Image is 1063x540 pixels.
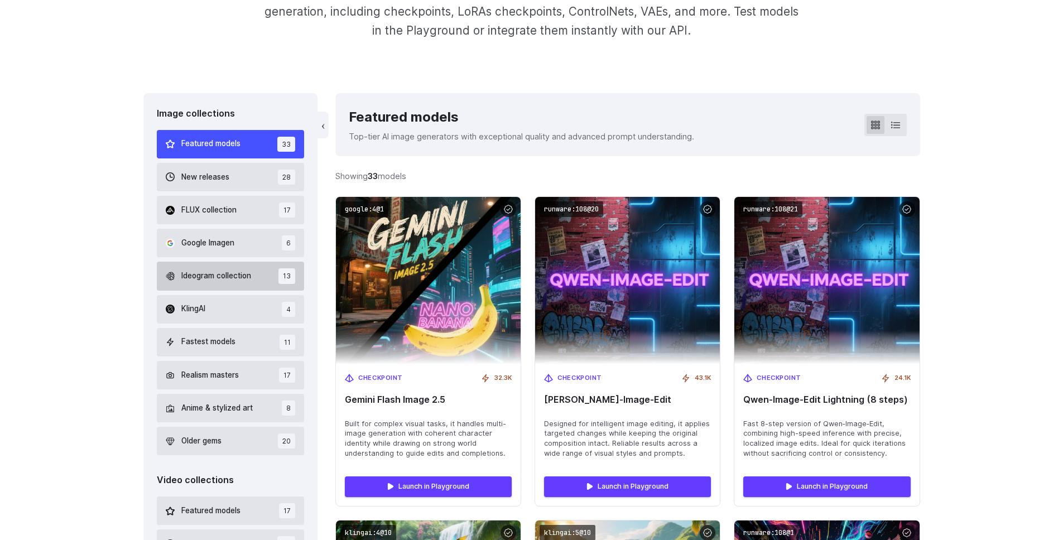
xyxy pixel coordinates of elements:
button: KlingAI 4 [157,295,305,324]
span: [PERSON_NAME]‑Image‑Edit [544,394,711,405]
code: runware:108@20 [540,201,603,218]
span: 8 [282,401,295,416]
span: 17 [279,503,295,518]
span: Anime & stylized art [181,402,253,414]
span: Older gems [181,435,222,447]
button: Ideogram collection 13 [157,262,305,290]
span: 33 [277,137,295,152]
span: Featured models [181,505,241,517]
div: Showing models [335,170,406,182]
button: New releases 28 [157,163,305,191]
span: Ideogram collection [181,270,251,282]
span: Qwen‑Image‑Edit Lightning (8 steps) [743,394,910,405]
code: runware:108@21 [739,201,802,218]
span: Checkpoint [757,373,801,383]
div: Featured models [349,107,694,128]
span: 6 [282,235,295,250]
a: Launch in Playground [544,476,711,496]
span: Built for complex visual tasks, it handles multi-image generation with coherent character identit... [345,419,512,459]
button: Realism masters 17 [157,361,305,389]
span: 28 [278,170,295,185]
span: Checkpoint [557,373,602,383]
img: Qwen‑Image‑Edit [535,197,720,365]
span: Designed for intelligent image editing, it applies targeted changes while keeping the original co... [544,419,711,459]
button: FLUX collection 17 [157,196,305,224]
a: Launch in Playground [345,476,512,496]
code: google:4@1 [340,201,388,218]
span: 4 [282,302,295,317]
button: Google Imagen 6 [157,229,305,257]
img: Qwen‑Image‑Edit Lightning (8 steps) [734,197,919,365]
span: Gemini Flash Image 2.5 [345,394,512,405]
strong: 33 [368,171,378,181]
span: FLUX collection [181,204,237,216]
span: Checkpoint [358,373,403,383]
span: Fastest models [181,336,235,348]
div: Image collections [157,107,305,121]
span: Google Imagen [181,237,234,249]
span: 20 [278,433,295,449]
p: Top-tier AI image generators with exceptional quality and advanced prompt understanding. [349,130,694,143]
span: 13 [278,268,295,283]
button: Featured models 17 [157,496,305,525]
span: 17 [279,368,295,383]
span: 24.1K [894,373,911,383]
a: Launch in Playground [743,476,910,496]
button: ‹ [318,112,329,138]
button: Older gems 20 [157,427,305,455]
span: 11 [280,335,295,350]
button: Anime & stylized art 8 [157,394,305,422]
span: 32.3K [494,373,512,383]
span: New releases [181,171,229,184]
button: Fastest models 11 [157,328,305,356]
span: Featured models [181,138,241,150]
span: Fast 8-step version of Qwen‑Image‑Edit, combining high-speed inference with precise, localized im... [743,419,910,459]
div: Video collections [157,473,305,488]
span: 43.1K [695,373,711,383]
button: Featured models 33 [157,130,305,158]
span: KlingAI [181,303,205,315]
img: Gemini Flash Image 2.5 [336,197,521,365]
span: 17 [279,202,295,218]
span: Realism masters [181,369,239,382]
